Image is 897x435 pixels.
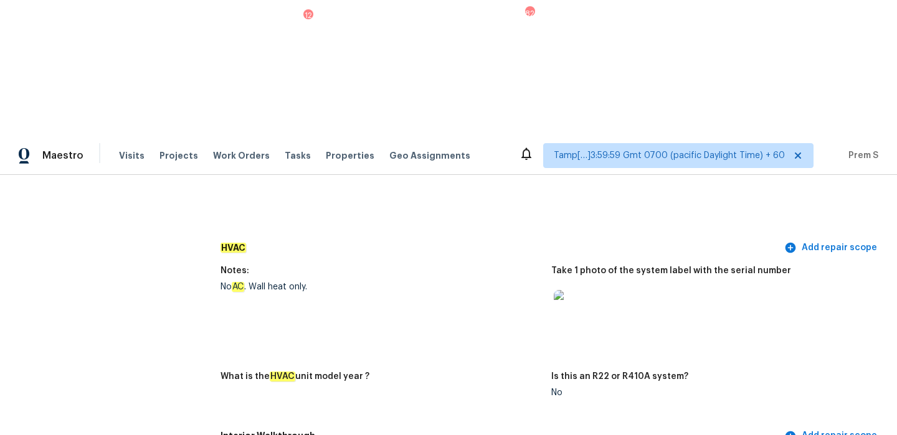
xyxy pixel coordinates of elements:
h5: Notes: [221,266,249,275]
h5: Take 1 photo of the system label with the serial number [551,266,791,275]
h5: Is this an R22 or R410A system? [551,372,688,381]
button: Add repair scope [782,236,882,260]
span: Maestro [42,149,83,162]
em: HVAC [270,372,295,381]
em: HVAC [221,243,246,253]
span: Projects [159,149,198,162]
span: Tamp[…]3:59:59 Gmt 0700 (pacific Daylight Time) + 60 [554,149,785,162]
span: Geo Assignments [389,149,470,162]
div: No [551,388,872,397]
span: Add repair scope [787,240,877,256]
span: Work Orders [213,149,270,162]
span: Properties [326,149,374,162]
em: AC [232,282,244,292]
span: Tasks [285,151,311,160]
div: No . Wall heat only. [221,283,541,291]
span: Prem S [843,149,878,162]
span: Visits [119,149,145,162]
h5: What is the unit model year ? [221,372,369,381]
